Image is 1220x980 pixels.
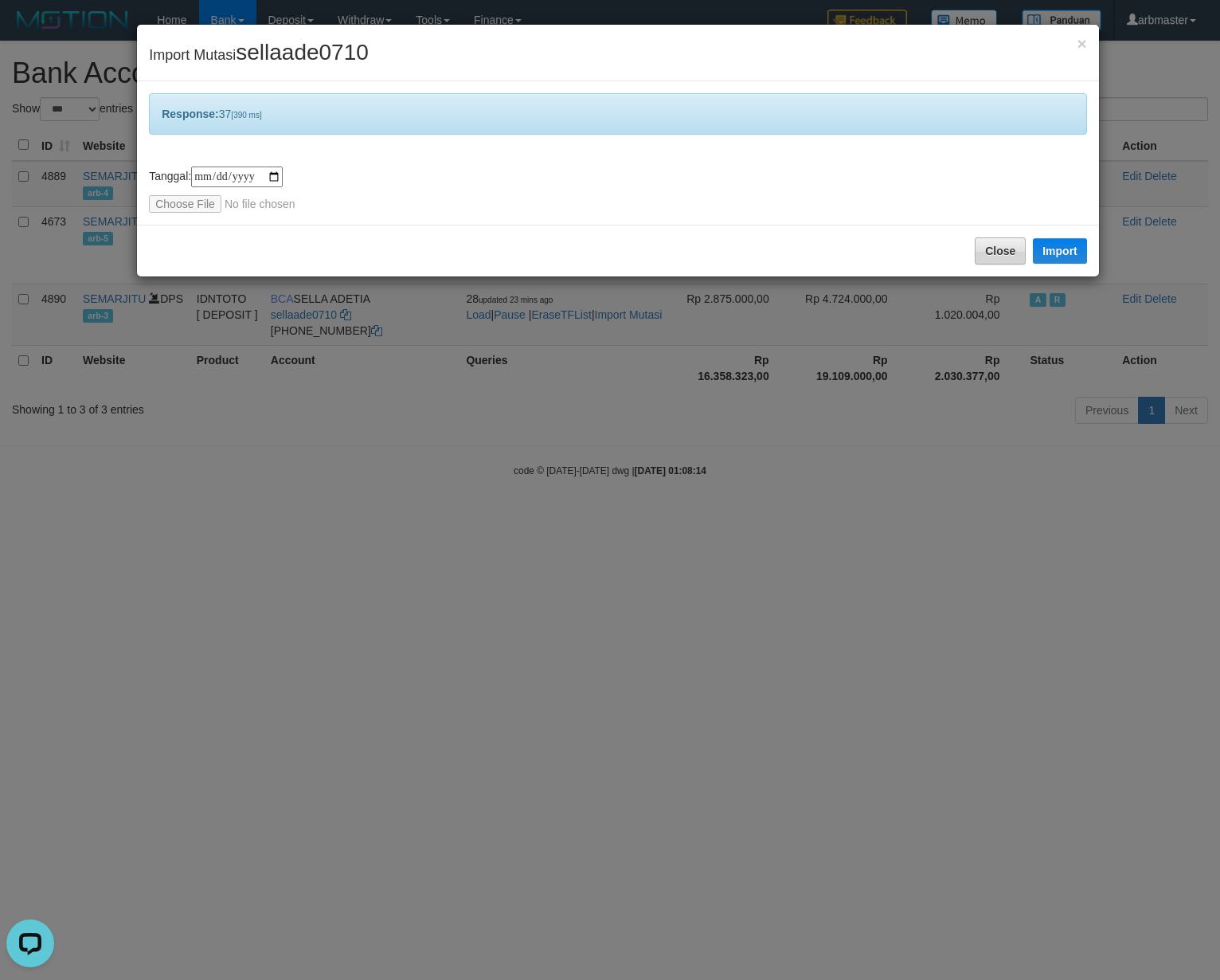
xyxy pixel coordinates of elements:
div: Tanggal: [149,167,1087,213]
span: [390 ms] [231,111,261,120]
b: Response: [162,108,219,120]
span: × [1077,34,1087,53]
button: Close [1077,35,1087,52]
span: Import Mutasi [149,47,369,63]
button: Open LiveChat chat widget [6,6,54,54]
div: 37 [149,93,1087,135]
span: sellaade0710 [236,40,369,65]
button: Import [1033,238,1087,264]
button: Close [975,237,1026,265]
